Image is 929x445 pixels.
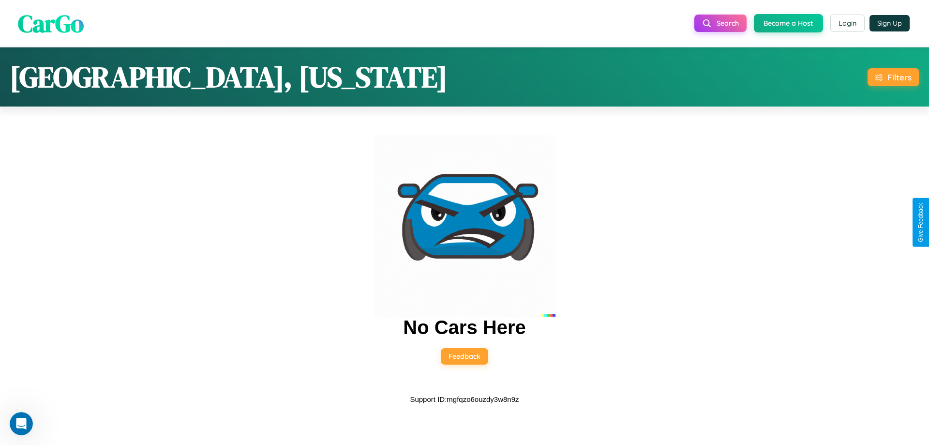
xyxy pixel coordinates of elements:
span: CarGo [18,6,84,40]
button: Feedback [441,348,488,365]
div: Give Feedback [917,203,924,242]
h2: No Cars Here [403,317,525,338]
button: Filters [868,68,919,86]
img: car [374,135,555,317]
button: Login [830,15,865,32]
button: Search [694,15,747,32]
span: Search [717,19,739,28]
button: Become a Host [754,14,823,32]
iframe: Intercom live chat [10,412,33,435]
div: Filters [887,72,912,82]
p: Support ID: mgfqzo6ouzdy3w8n9z [410,393,519,406]
button: Sign Up [869,15,910,31]
h1: [GEOGRAPHIC_DATA], [US_STATE] [10,57,448,97]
